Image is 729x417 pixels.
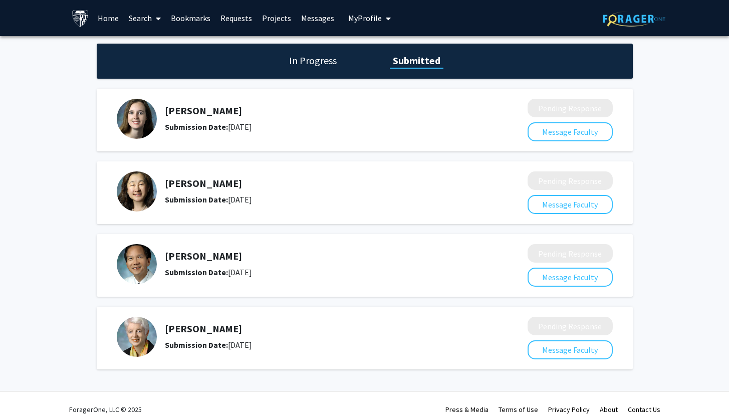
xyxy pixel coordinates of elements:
button: Pending Response [528,244,613,263]
b: Submission Date: [165,340,228,350]
a: Message Faculty [528,127,613,137]
div: [DATE] [165,339,474,351]
button: Message Faculty [528,268,613,287]
h5: [PERSON_NAME] [165,177,474,189]
button: Message Faculty [528,122,613,141]
a: Message Faculty [528,272,613,282]
button: Message Faculty [528,340,613,359]
h1: In Progress [286,54,340,68]
img: Johns Hopkins University Logo [72,10,89,27]
button: Pending Response [528,317,613,335]
button: Pending Response [528,99,613,117]
a: Home [93,1,124,36]
a: Messages [296,1,339,36]
div: [DATE] [165,121,474,133]
img: Profile Picture [117,99,157,139]
div: [DATE] [165,266,474,278]
img: Profile Picture [117,171,157,212]
img: Profile Picture [117,317,157,357]
span: My Profile [348,13,382,23]
a: Bookmarks [166,1,215,36]
a: Contact Us [628,405,660,414]
a: Search [124,1,166,36]
div: [DATE] [165,193,474,205]
a: Terms of Use [499,405,538,414]
a: Requests [215,1,257,36]
a: Privacy Policy [548,405,590,414]
a: Message Faculty [528,345,613,355]
b: Submission Date: [165,267,228,277]
b: Submission Date: [165,122,228,132]
b: Submission Date: [165,194,228,204]
a: Press & Media [445,405,489,414]
a: Projects [257,1,296,36]
a: About [600,405,618,414]
h5: [PERSON_NAME] [165,250,474,262]
iframe: Chat [8,372,43,409]
img: Profile Picture [117,244,157,284]
h1: Submitted [390,54,443,68]
img: ForagerOne Logo [603,11,665,27]
a: Message Faculty [528,199,613,210]
h5: [PERSON_NAME] [165,105,474,117]
button: Message Faculty [528,195,613,214]
button: Pending Response [528,171,613,190]
h5: [PERSON_NAME] [165,323,474,335]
